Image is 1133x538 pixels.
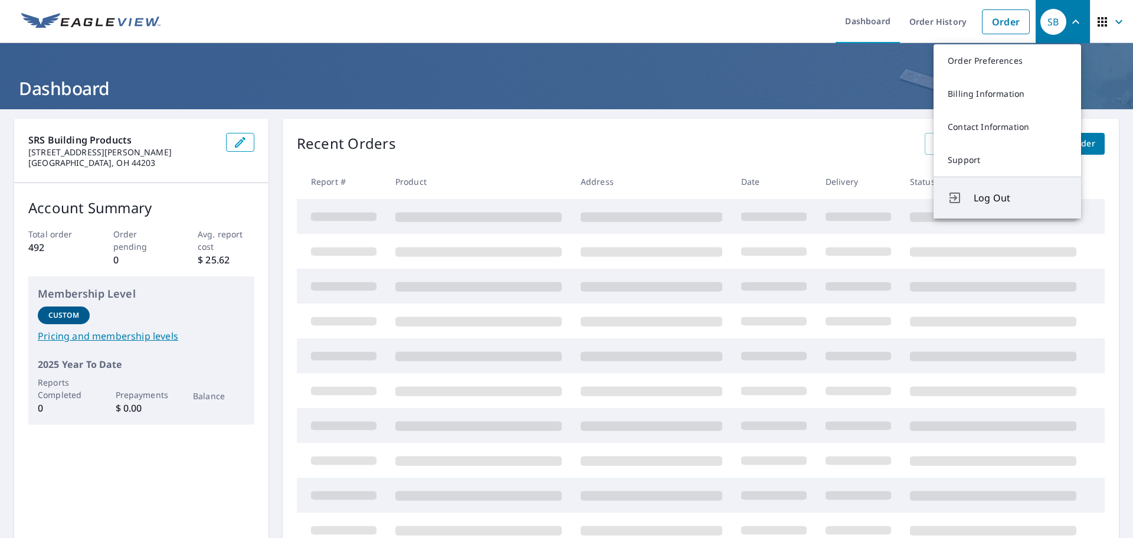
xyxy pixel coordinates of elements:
[198,253,254,267] p: $ 25.62
[48,310,79,321] p: Custom
[193,390,245,402] p: Balance
[38,286,245,302] p: Membership Level
[28,133,217,147] p: SRS Building Products
[934,177,1081,219] button: Log Out
[28,147,217,158] p: [STREET_ADDRESS][PERSON_NAME]
[934,110,1081,144] a: Contact Information
[816,164,900,199] th: Delivery
[974,191,1067,205] span: Log Out
[28,240,85,255] p: 492
[113,253,170,267] p: 0
[116,401,168,415] p: $ 0.00
[925,133,1008,155] a: View All Orders
[113,228,170,253] p: Order pending
[934,44,1081,77] a: Order Preferences
[386,164,571,199] th: Product
[21,13,161,31] img: EV Logo
[934,77,1081,110] a: Billing Information
[28,228,85,240] p: Total order
[38,376,90,401] p: Reports Completed
[28,158,217,168] p: [GEOGRAPHIC_DATA], OH 44203
[982,9,1030,34] a: Order
[198,228,254,253] p: Avg. report cost
[900,164,1086,199] th: Status
[297,133,396,155] p: Recent Orders
[934,144,1081,177] a: Support
[571,164,732,199] th: Address
[38,401,90,415] p: 0
[28,197,254,219] p: Account Summary
[732,164,816,199] th: Date
[38,329,245,343] a: Pricing and membership levels
[116,389,168,401] p: Prepayments
[38,357,245,371] p: 2025 Year To Date
[297,164,386,199] th: Report #
[1040,9,1066,35] div: SB
[14,76,1119,100] h1: Dashboard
